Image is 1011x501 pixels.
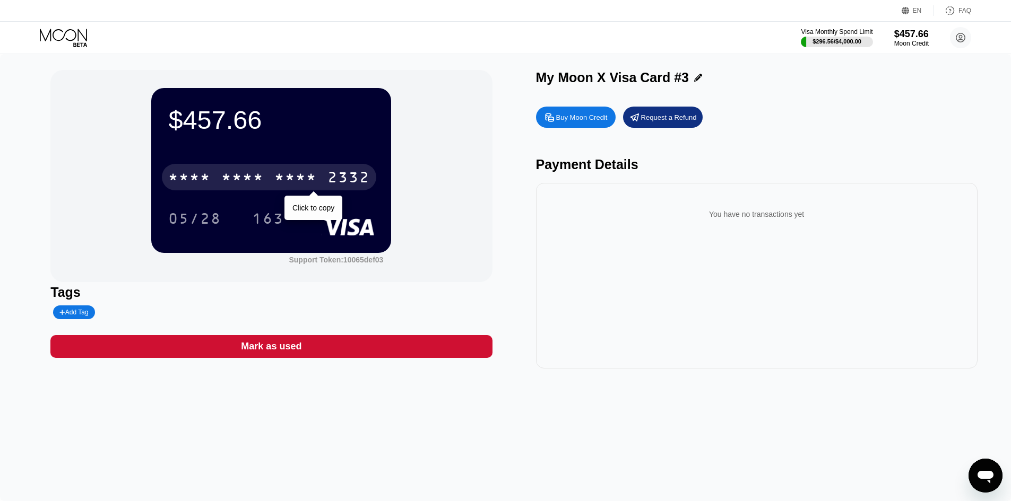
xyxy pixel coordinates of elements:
[536,107,616,128] div: Buy Moon Credit
[934,5,971,16] div: FAQ
[556,113,608,122] div: Buy Moon Credit
[50,335,492,358] div: Mark as used
[641,113,697,122] div: Request a Refund
[958,7,971,14] div: FAQ
[252,212,284,228] div: 163
[50,285,492,300] div: Tags
[160,205,229,232] div: 05/28
[536,70,689,85] div: My Moon X Visa Card #3
[59,309,88,316] div: Add Tag
[292,204,334,212] div: Click to copy
[536,157,978,172] div: Payment Details
[327,170,370,187] div: 2332
[913,7,922,14] div: EN
[902,5,934,16] div: EN
[623,107,703,128] div: Request a Refund
[545,199,969,229] div: You have no transactions yet
[241,340,301,353] div: Mark as used
[894,29,929,40] div: $457.66
[168,212,221,228] div: 05/28
[289,256,383,264] div: Support Token: 10065def03
[813,38,861,45] div: $296.56 / $4,000.00
[53,305,94,319] div: Add Tag
[894,29,929,47] div: $457.66Moon Credit
[801,28,872,36] div: Visa Monthly Spend Limit
[894,40,929,47] div: Moon Credit
[801,28,872,47] div: Visa Monthly Spend Limit$296.56/$4,000.00
[289,256,383,264] div: Support Token:10065def03
[969,459,1003,493] iframe: Button to launch messaging window
[168,105,374,135] div: $457.66
[244,205,292,232] div: 163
